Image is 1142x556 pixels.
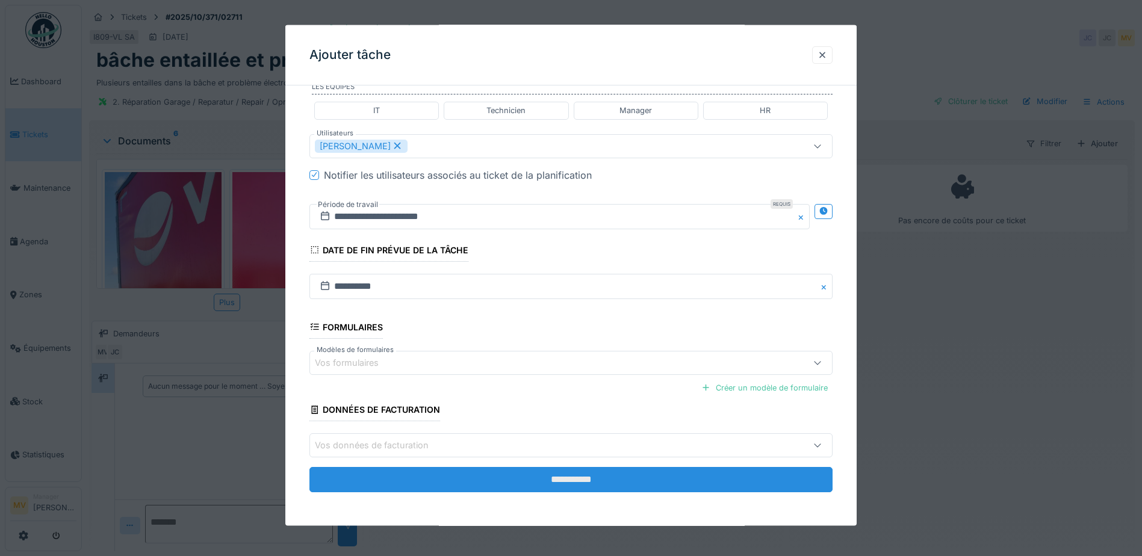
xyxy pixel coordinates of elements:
[486,105,526,116] div: Technicien
[317,197,379,211] label: Période de travail
[314,128,356,138] label: Utilisateurs
[373,105,380,116] div: IT
[309,318,383,338] div: Formulaires
[312,81,833,94] label: Les équipes
[760,105,771,116] div: HR
[309,401,440,421] div: Données de facturation
[796,203,810,229] button: Close
[324,167,592,182] div: Notifier les utilisateurs associés au ticket de la planification
[315,139,408,152] div: [PERSON_NAME]
[619,105,652,116] div: Manager
[771,199,793,208] div: Requis
[309,241,468,261] div: Date de fin prévue de la tâche
[315,356,396,369] div: Vos formulaires
[819,273,833,298] button: Close
[315,439,445,452] div: Vos données de facturation
[314,344,396,354] label: Modèles de formulaires
[309,48,391,63] h3: Ajouter tâche
[697,379,833,395] div: Créer un modèle de formulaire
